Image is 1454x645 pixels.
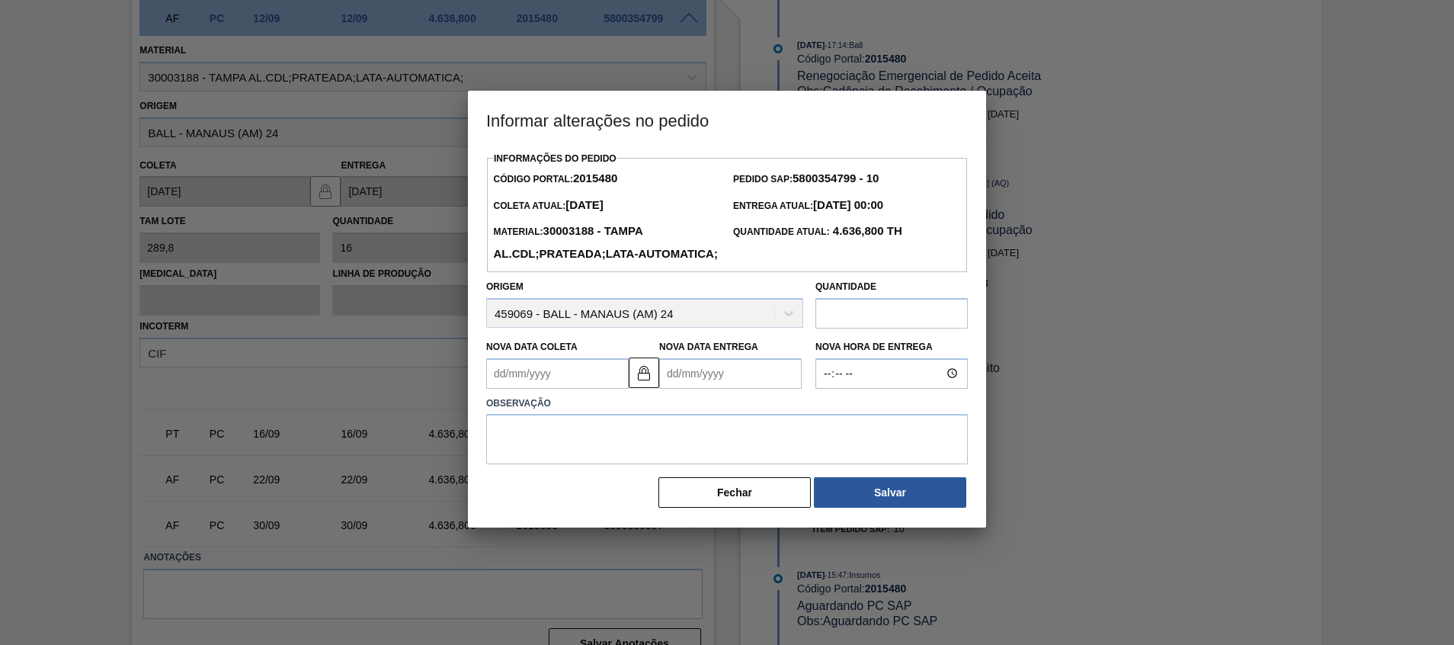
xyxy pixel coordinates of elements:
[659,342,758,352] label: Nova Data Entrega
[486,393,968,415] label: Observação
[815,336,968,358] label: Nova Hora de Entrega
[494,153,617,164] label: Informações do Pedido
[830,224,902,237] strong: 4.636,800 TH
[565,198,604,211] strong: [DATE]
[733,201,883,211] span: Entrega Atual:
[659,358,802,389] input: dd/mm/yyyy
[813,198,883,211] strong: [DATE] 00:00
[793,172,879,185] strong: 5800354799 - 10
[486,281,524,292] label: Origem
[493,174,617,185] span: Código Portal:
[573,172,617,185] strong: 2015480
[468,91,986,149] h3: Informar alterações no pedido
[733,226,902,237] span: Quantidade Atual:
[493,226,717,260] span: Material:
[493,201,603,211] span: Coleta Atual:
[486,358,629,389] input: dd/mm/yyyy
[815,281,876,292] label: Quantidade
[493,224,717,260] strong: 30003188 - TAMPA AL.CDL;PRATEADA;LATA-AUTOMATICA;
[635,364,653,382] img: locked
[658,477,811,508] button: Fechar
[814,477,966,508] button: Salvar
[733,174,879,185] span: Pedido SAP:
[486,342,578,352] label: Nova Data Coleta
[629,358,659,388] button: locked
